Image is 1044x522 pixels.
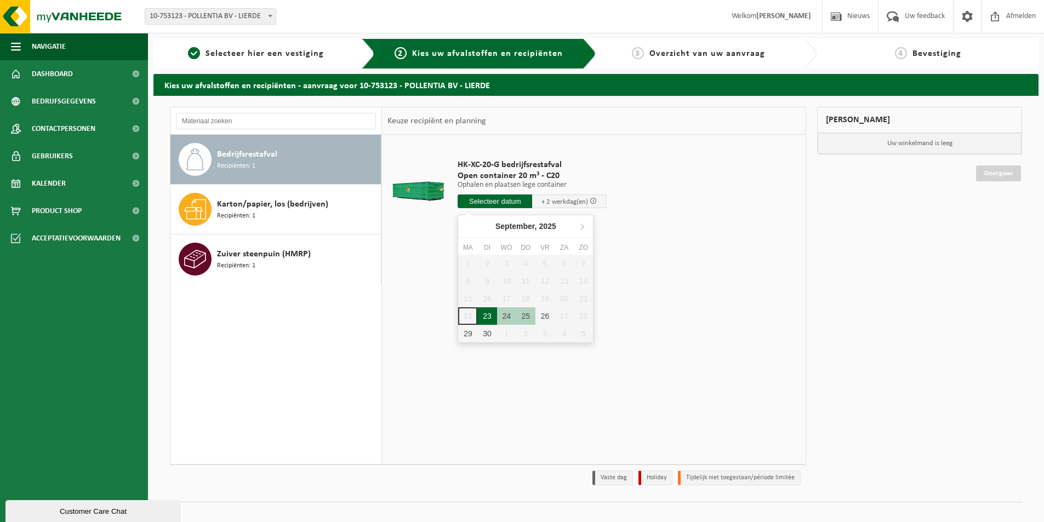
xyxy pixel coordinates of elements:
[32,33,66,60] span: Navigatie
[817,107,1022,133] div: [PERSON_NAME]
[145,9,276,24] span: 10-753123 - POLLENTIA BV - LIERDE
[912,49,961,58] span: Bevestiging
[516,307,535,325] div: 25
[217,161,255,171] span: Recipiënten: 1
[678,471,801,485] li: Tijdelijk niet toegestaan/période limitée
[477,307,497,325] div: 23
[458,325,477,342] div: 29
[32,142,73,170] span: Gebruikers
[170,234,381,284] button: Zuiver steenpuin (HMRP) Recipiënten: 1
[395,47,407,59] span: 2
[145,8,276,25] span: 10-753123 - POLLENTIA BV - LIERDE
[188,47,200,59] span: 1
[32,115,95,142] span: Contactpersonen
[32,60,73,88] span: Dashboard
[5,498,183,522] iframe: chat widget
[535,307,555,325] div: 26
[32,170,66,197] span: Kalender
[458,194,532,208] input: Selecteer datum
[412,49,563,58] span: Kies uw afvalstoffen en recipiënten
[895,47,907,59] span: 4
[217,248,311,261] span: Zuiver steenpuin (HMRP)
[976,165,1021,181] a: Doorgaan
[516,242,535,253] div: do
[632,47,644,59] span: 3
[535,325,555,342] div: 3
[170,135,381,185] button: Bedrijfsrestafval Recipiënten: 1
[649,49,765,58] span: Overzicht van uw aanvraag
[555,242,574,253] div: za
[756,12,811,20] strong: [PERSON_NAME]
[477,325,497,342] div: 30
[477,242,497,253] div: di
[170,185,381,234] button: Karton/papier, los (bedrijven) Recipiënten: 1
[458,242,477,253] div: ma
[382,107,492,135] div: Keuze recipiënt en planning
[497,325,516,342] div: 1
[153,74,1039,95] h2: Kies uw afvalstoffen en recipiënten - aanvraag voor 10-753123 - POLLENTIA BV - LIERDE
[535,242,555,253] div: vr
[491,217,561,235] div: September,
[159,47,353,60] a: 1Selecteer hier een vestiging
[217,211,255,221] span: Recipiënten: 1
[206,49,324,58] span: Selecteer hier een vestiging
[539,222,556,230] i: 2025
[516,325,535,342] div: 2
[574,242,593,253] div: zo
[818,133,1022,154] p: Uw winkelmand is leeg
[176,113,376,129] input: Materiaal zoeken
[497,307,516,325] div: 24
[592,471,633,485] li: Vaste dag
[32,225,121,252] span: Acceptatievoorwaarden
[638,471,672,485] li: Holiday
[458,170,607,181] span: Open container 20 m³ - C20
[458,181,607,189] p: Ophalen en plaatsen lege container
[497,242,516,253] div: wo
[217,148,277,161] span: Bedrijfsrestafval
[32,197,82,225] span: Product Shop
[217,198,328,211] span: Karton/papier, los (bedrijven)
[458,159,607,170] span: HK-XC-20-G bedrijfsrestafval
[217,261,255,271] span: Recipiënten: 1
[32,88,96,115] span: Bedrijfsgegevens
[541,198,588,205] span: + 2 werkdag(en)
